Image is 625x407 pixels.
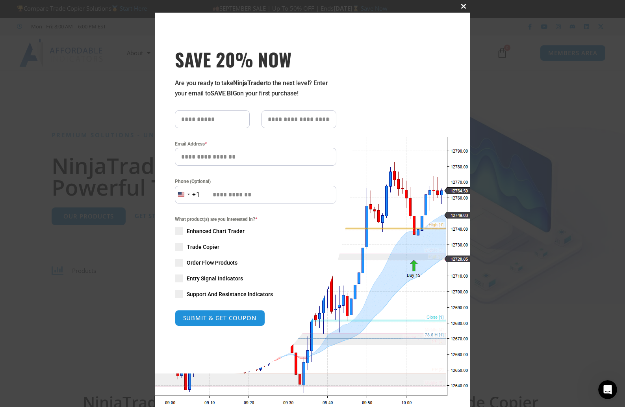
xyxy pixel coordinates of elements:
[175,186,200,203] button: Selected country
[175,274,336,282] label: Entry Signal Indicators
[175,243,336,251] label: Trade Copier
[175,227,336,235] label: Enhanced Chart Trader
[233,79,265,87] strong: NinjaTrader
[187,274,243,282] span: Entry Signal Indicators
[175,215,336,223] span: What product(s) are you interested in?
[175,177,336,185] label: Phone (Optional)
[187,243,219,251] span: Trade Copier
[187,227,245,235] span: Enhanced Chart Trader
[210,90,237,97] strong: SAVE BIG
[187,259,237,267] span: Order Flow Products
[598,380,617,399] iframe: Intercom live chat
[175,310,265,326] button: SUBMIT & GET COUPON
[175,259,336,267] label: Order Flow Products
[175,290,336,298] label: Support And Resistance Indicators
[175,140,336,148] label: Email Address
[187,290,273,298] span: Support And Resistance Indicators
[192,190,200,200] div: +1
[175,78,336,99] p: Are you ready to take to the next level? Enter your email to on your first purchase!
[175,48,336,70] h3: SAVE 20% NOW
